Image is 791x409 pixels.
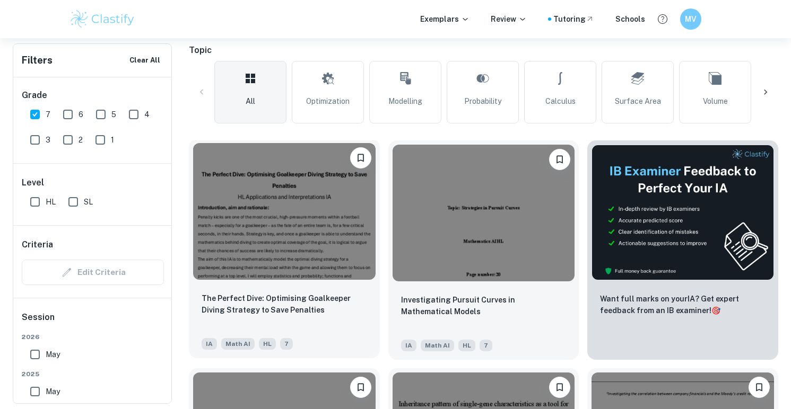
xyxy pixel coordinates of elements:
[46,109,50,120] span: 7
[401,294,567,317] p: Investigating Pursuit Curves in Mathematical Models
[111,134,114,146] span: 1
[189,44,778,57] h6: Topic
[393,145,575,281] img: Math AI IA example thumbnail: Investigating Pursuit Curves in Mathemat
[193,143,376,280] img: Math AI IA example thumbnail: The Perfect Dive: Optimising Goalkeeper
[144,109,150,120] span: 4
[22,311,164,332] h6: Session
[615,95,661,107] span: Surface Area
[189,140,380,360] a: BookmarkThe Perfect Dive: Optimising Goalkeeper Diving Strategy to Save Penalties IAMath AIHL7
[549,377,570,398] button: Bookmark
[22,176,164,189] h6: Level
[703,95,728,107] span: Volume
[127,52,163,68] button: Clear All
[202,292,367,316] p: The Perfect Dive: Optimising Goalkeeper Diving Strategy to Save Penalties
[680,8,701,30] button: MV
[654,10,672,28] button: Help and Feedback
[79,134,83,146] span: 2
[711,306,720,315] span: 🎯
[69,8,136,30] img: Clastify logo
[79,109,83,120] span: 6
[111,109,116,120] span: 5
[549,149,570,170] button: Bookmark
[46,386,60,397] span: May
[420,13,470,25] p: Exemplars
[350,377,371,398] button: Bookmark
[491,13,527,25] p: Review
[259,338,276,350] span: HL
[480,340,492,351] span: 7
[458,340,475,351] span: HL
[46,134,50,146] span: 3
[401,340,416,351] span: IA
[22,260,164,285] div: Criteria filters are unavailable when searching by topic
[22,89,164,102] h6: Grade
[388,95,422,107] span: Modelling
[464,95,501,107] span: Probability
[22,53,53,68] h6: Filters
[306,95,350,107] span: Optimization
[221,338,255,350] span: Math AI
[553,13,594,25] a: Tutoring
[600,293,766,316] p: Want full marks on your IA ? Get expert feedback from an IB examiner!
[280,338,293,350] span: 7
[421,340,454,351] span: Math AI
[545,95,576,107] span: Calculus
[22,332,164,342] span: 2026
[388,140,579,360] a: BookmarkInvestigating Pursuit Curves in Mathematical ModelsIAMath AIHL7
[46,349,60,360] span: May
[22,238,53,251] h6: Criteria
[246,95,255,107] span: All
[684,13,697,25] h6: MV
[592,145,774,280] img: Thumbnail
[202,338,217,350] span: IA
[46,196,56,208] span: HL
[22,369,164,379] span: 2025
[615,13,645,25] a: Schools
[749,377,770,398] button: Bookmark
[84,196,93,208] span: SL
[587,140,778,360] a: ThumbnailWant full marks on yourIA? Get expert feedback from an IB examiner!
[350,147,371,168] button: Bookmark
